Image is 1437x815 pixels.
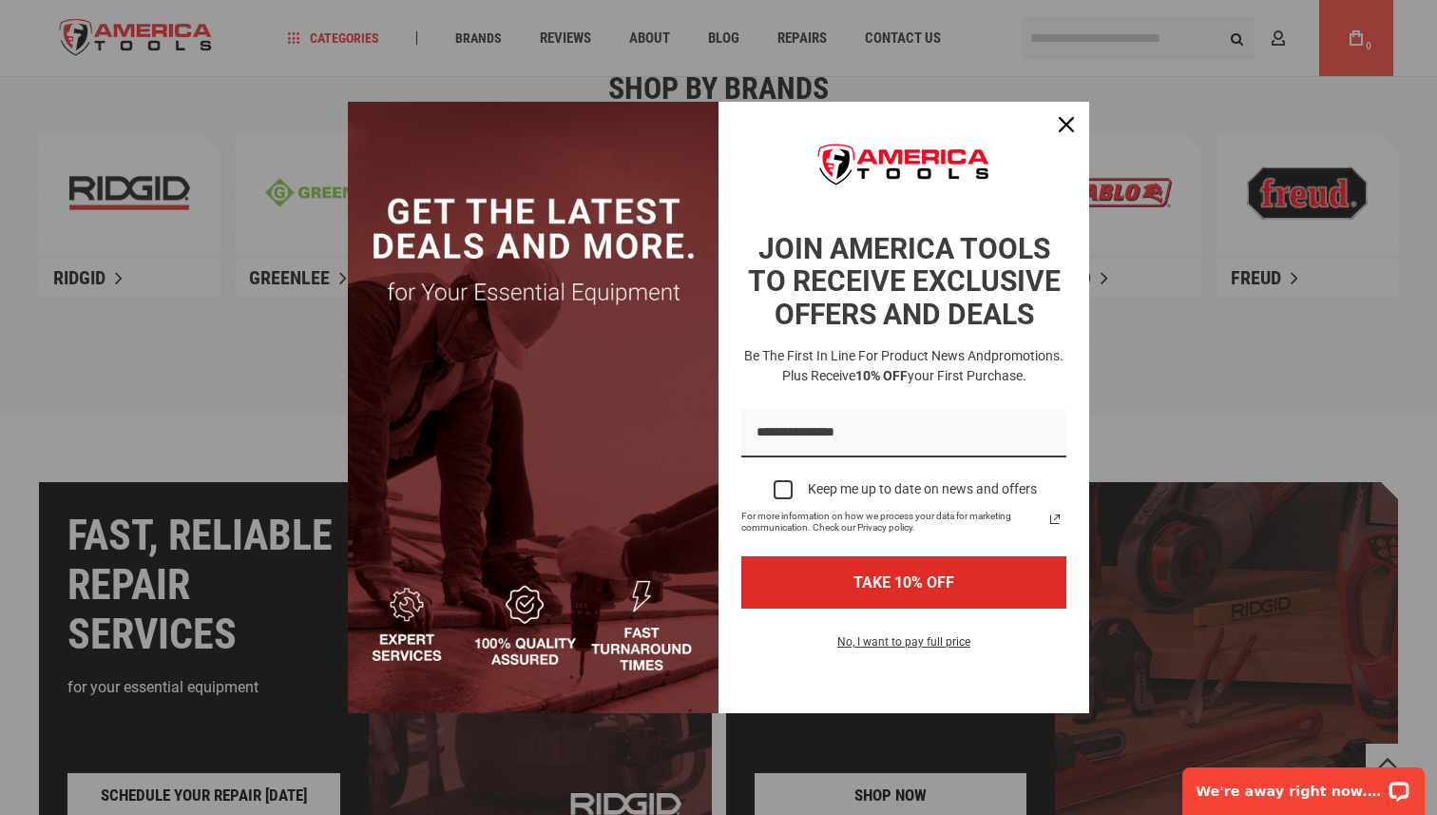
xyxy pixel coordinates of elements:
strong: JOIN AMERICA TOOLS TO RECEIVE EXCLUSIVE OFFERS AND DEALS [748,232,1061,331]
a: Read our Privacy Policy [1044,508,1066,531]
svg: link icon [1044,508,1066,531]
button: TAKE 10% OFF [741,556,1066,609]
iframe: LiveChat chat widget [1170,755,1437,815]
span: For more information on how we process your data for marketing communication. Check our Privacy p... [741,511,1044,534]
button: No, I want to pay full price [822,631,986,664]
div: Keep me up to date on news and offers [808,481,1037,497]
button: Close [1044,102,1089,147]
h3: Be the first in line for product news and [738,346,1070,386]
svg: close icon [1059,117,1074,132]
input: Email field [741,409,1066,457]
strong: 10% OFF [855,368,908,383]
